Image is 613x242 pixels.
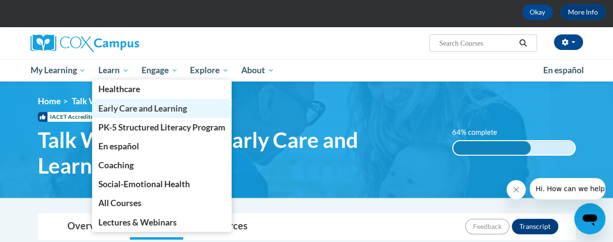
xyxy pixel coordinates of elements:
[92,118,232,137] a: PK-5 Structured Literacy Program
[530,178,605,199] iframe: Message from company
[574,203,605,234] iframe: Button to launch messaging window
[98,84,140,94] span: Healthcare
[522,4,553,20] button: Okay
[98,198,141,208] span: All Courses
[92,59,135,81] a: Learn
[98,122,225,132] span: PK-5 Structured Literacy Program
[92,80,232,98] a: Healthcare
[438,37,516,49] input: Search Courses
[92,175,232,194] a: Social-Emotional Health
[452,127,508,138] label: 64% complete
[38,127,438,178] span: Talk With Me Baby Early Care and Learning
[241,65,274,76] span: About
[92,213,232,232] a: Lectures & Webinars
[92,156,232,175] a: Coaching
[190,65,229,76] span: Explore
[465,219,509,234] button: Feedback
[506,180,526,199] iframe: Close message
[554,34,583,50] button: Account Settings
[98,217,177,227] span: Lectures & Webinars
[92,99,232,118] a: Early Care and Learning
[98,160,134,170] span: Coaching
[543,65,584,75] span: En español
[560,4,606,20] a: More Info
[31,34,139,52] img: Cox Campus
[537,60,590,81] a: En español
[98,141,139,151] span: En español
[98,65,129,76] span: Learn
[184,59,235,81] a: Explore
[24,59,93,81] a: My Learning
[58,214,120,240] a: Overview
[135,59,184,81] a: Engage
[38,96,61,106] a: Home
[98,179,190,189] span: Social-Emotional Health
[23,59,590,81] div: Main menu
[92,194,232,212] a: All Courses
[30,65,86,76] span: My Learning
[38,112,99,122] span: IACET Accredited
[6,7,79,15] span: Hi. How can we help?
[453,141,531,155] div: 64% complete
[98,103,187,113] span: Early Care and Learning
[512,219,558,234] button: Transcript
[72,96,232,106] span: Talk With Me Baby Early Care and Learning
[235,59,281,81] a: About
[92,137,232,156] a: En español
[516,37,530,49] button: Search
[31,34,205,52] a: Cox Campus
[141,65,178,76] span: Engage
